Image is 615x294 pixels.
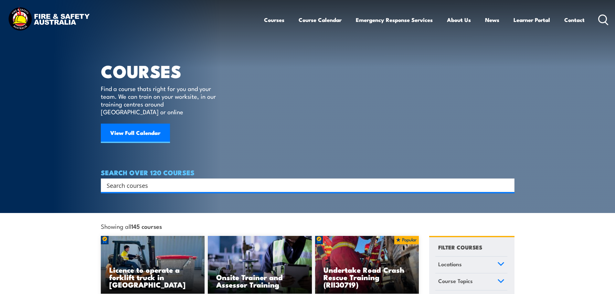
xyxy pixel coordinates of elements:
a: About Us [447,11,471,28]
span: Showing all [101,223,162,229]
h4: SEARCH OVER 120 COURSES [101,169,514,176]
h3: Licence to operate a forklift truck in [GEOGRAPHIC_DATA] [109,266,196,288]
form: Search form [108,181,502,190]
img: Safety For Leaders [208,236,312,294]
a: Learner Portal [514,11,550,28]
img: Road Crash Rescue Training [315,236,419,294]
p: Find a course thats right for you and your team. We can train on your worksite, in our training c... [101,85,219,116]
img: Licence to operate a forklift truck Training [101,236,205,294]
a: Licence to operate a forklift truck in [GEOGRAPHIC_DATA] [101,236,205,294]
span: Locations [438,260,462,269]
h3: Onsite Trainer and Assessor Training [216,273,303,288]
a: Onsite Trainer and Assessor Training [208,236,312,294]
h4: FILTER COURSES [438,243,482,251]
input: Search input [107,180,500,190]
a: Locations [435,257,507,273]
strong: 145 courses [131,222,162,230]
a: News [485,11,499,28]
h1: COURSES [101,63,225,78]
span: Course Topics [438,277,473,285]
a: Contact [564,11,585,28]
a: View Full Calendar [101,124,170,143]
button: Search magnifier button [503,181,512,190]
a: Undertake Road Crash Rescue Training (RII30719) [315,236,419,294]
a: Course Topics [435,273,507,290]
a: Courses [264,11,284,28]
h3: Undertake Road Crash Rescue Training (RII30719) [323,266,411,288]
a: Emergency Response Services [356,11,433,28]
a: Course Calendar [299,11,342,28]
